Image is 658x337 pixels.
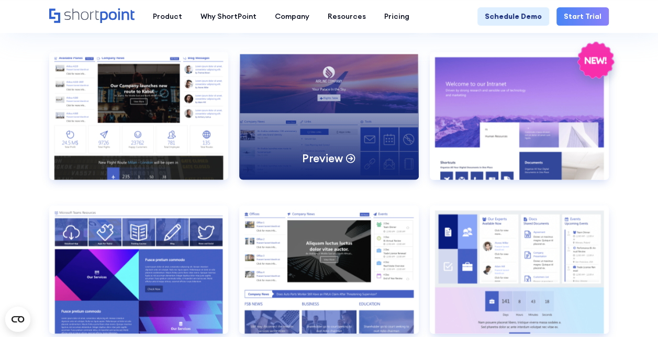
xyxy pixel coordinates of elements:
a: Resources [319,7,375,26]
button: Open CMP widget [5,307,30,332]
div: Company [275,11,309,22]
a: Company [266,7,319,26]
a: Why ShortPoint [192,7,266,26]
a: Pricing [375,7,419,26]
div: Product [153,11,182,22]
a: Employees Directory 3 [49,52,228,195]
iframe: Chat Widget [470,216,658,337]
div: Resources [328,11,366,22]
a: Enterprise 1 [430,52,609,195]
a: Home [49,8,135,24]
div: Widget de clavardage [470,216,658,337]
a: Start Trial [556,7,609,26]
a: Schedule Demo [477,7,549,26]
p: Preview [302,151,343,165]
div: Pricing [384,11,409,22]
a: Product [144,7,192,26]
div: Why ShortPoint [200,11,256,22]
a: Employees Directory 4Preview [239,52,418,195]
